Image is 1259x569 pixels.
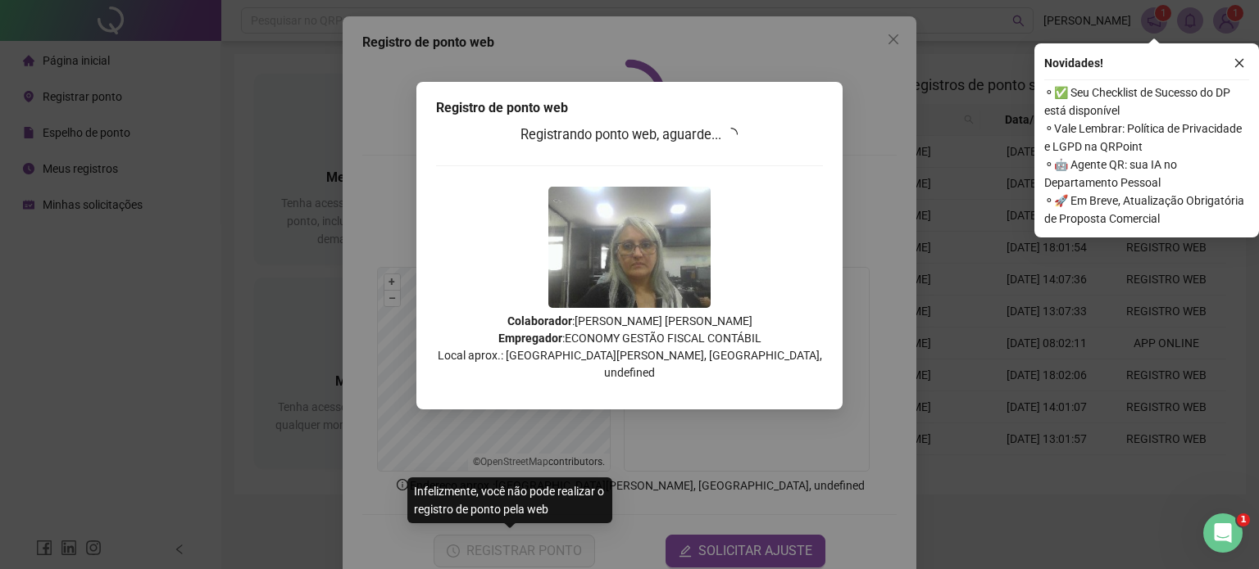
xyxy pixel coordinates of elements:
strong: Empregador [498,332,562,345]
span: ⚬ 🚀 Em Breve, Atualização Obrigatória de Proposta Comercial [1044,192,1249,228]
iframe: Intercom live chat [1203,513,1243,553]
div: Registro de ponto web [436,98,823,118]
span: ⚬ Vale Lembrar: Política de Privacidade e LGPD na QRPoint [1044,120,1249,156]
span: Novidades ! [1044,54,1103,72]
img: Z [548,187,711,308]
span: ⚬ ✅ Seu Checklist de Sucesso do DP está disponível [1044,84,1249,120]
strong: Colaborador [507,314,572,327]
span: 1 [1237,513,1250,526]
p: : [PERSON_NAME] [PERSON_NAME] : ECONOMY GESTÃO FISCAL CONTÁBIL Local aprox.: [GEOGRAPHIC_DATA][PE... [436,313,823,382]
span: close [1234,57,1245,69]
div: Infelizmente, você não pode realizar o registro de ponto pela web [407,477,612,523]
h3: Registrando ponto web, aguarde... [436,124,823,146]
span: ⚬ 🤖 Agente QR: sua IA no Departamento Pessoal [1044,156,1249,192]
span: loading [722,125,740,143]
